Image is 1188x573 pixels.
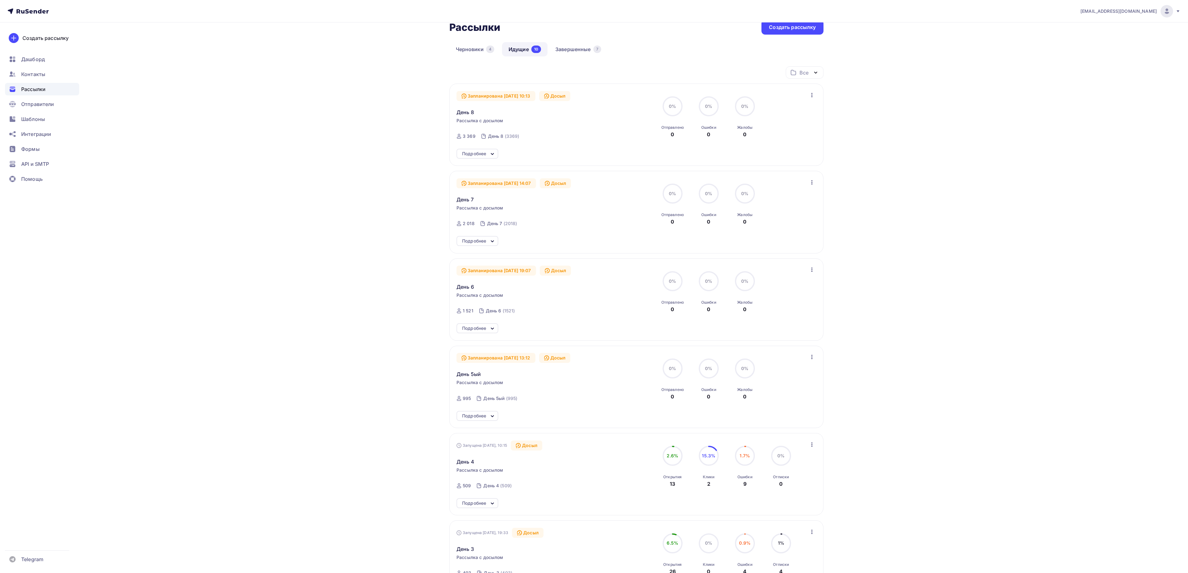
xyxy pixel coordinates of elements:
span: 0% [669,191,676,196]
div: Ошибки [737,562,752,567]
div: Создать рассылку [22,34,69,42]
div: Ошибки [701,300,716,305]
span: 15.3% [702,453,715,458]
span: Отправители [21,100,54,108]
div: Подробнее [462,499,486,507]
span: День 3 [456,545,474,553]
a: Черновики4 [449,42,501,56]
div: 995 [463,395,471,402]
div: Запущена [DATE], 10:15 [456,443,507,448]
div: (3369) [505,133,519,139]
div: 0 [671,306,674,313]
span: Формы [21,145,40,153]
div: (509) [500,483,512,489]
span: API и SMTP [21,160,49,168]
div: 1 521 [463,308,473,314]
div: Досыл [539,353,571,363]
div: 0 [707,218,710,225]
span: Telegram [21,556,43,563]
a: [EMAIL_ADDRESS][DOMAIN_NAME] [1080,5,1181,17]
div: Отписки [773,474,789,479]
div: Все [799,69,808,76]
div: 0 [743,306,746,313]
span: День 8 [456,108,474,116]
div: Подробнее [462,150,486,157]
div: Подробнее [462,237,486,245]
a: Отправители [5,98,79,110]
div: 0 [671,393,674,400]
span: Рассылка с досылом [456,467,503,473]
div: Досыл [539,91,571,101]
div: Открытия [663,474,682,479]
div: День 6 [486,308,501,314]
div: День 7 [487,220,502,227]
div: Запущена [DATE], 19:33 [456,530,508,535]
div: 2 [707,480,710,488]
span: Дашборд [21,55,45,63]
div: Жалобы [737,300,752,305]
a: День 7 (2018) [486,219,518,229]
span: Рассылка с досылом [456,292,503,298]
div: Отправлено [661,300,684,305]
span: 0% [741,366,748,371]
a: Идущие10 [502,42,548,56]
span: Рассылка с досылом [456,118,503,124]
div: Отписки [773,562,789,567]
div: День 4 [483,483,499,489]
span: Контакты [21,70,45,78]
div: Запланирована [DATE] 10:13 [456,91,535,101]
a: Завершенные7 [549,42,608,56]
div: 3 369 [463,133,476,139]
span: Шаблоны [21,115,45,123]
a: День 8 (3369) [487,131,520,141]
a: День 4 (509) [483,481,512,491]
div: Подробнее [462,412,486,420]
h2: Рассылки [449,21,500,34]
span: 0% [741,278,748,284]
span: 2.6% [667,453,678,458]
div: Досыл [511,441,542,450]
span: 0% [741,104,748,109]
div: Ошибки [701,125,716,130]
span: 1% [778,540,784,546]
a: Дашборд [5,53,79,65]
div: Подробнее [462,325,486,332]
div: Запланирована [DATE] 14:07 [456,178,536,188]
span: 6.5% [667,540,678,546]
div: Досыл [540,178,571,188]
div: 0 [707,306,710,313]
a: Контакты [5,68,79,80]
span: Рассылка с досылом [456,379,503,386]
div: 10 [531,46,541,53]
div: Жалобы [737,125,752,130]
div: Жалобы [737,212,752,217]
span: 0.9% [739,540,751,546]
span: День 5ый [456,370,481,378]
a: Формы [5,143,79,155]
div: 0 [743,131,746,138]
div: Ошибки [701,387,716,392]
a: День 5ый (995) [483,393,518,403]
div: Отправлено [661,212,684,217]
a: Рассылки [5,83,79,95]
span: 0% [705,191,712,196]
div: Клики [703,562,714,567]
div: 9 [743,480,746,488]
div: Ошибки [737,474,752,479]
div: Ошибки [701,212,716,217]
div: (1521) [503,308,515,314]
a: День 6 (1521) [485,306,516,316]
div: 0 [743,218,746,225]
div: 0 [671,131,674,138]
div: Отправлено [661,125,684,130]
span: День 4 [456,458,474,465]
span: 0% [669,104,676,109]
div: (995) [506,395,518,402]
div: День 8 [488,133,504,139]
span: Рассылка с досылом [456,554,503,561]
span: 0% [669,278,676,284]
div: Клики [703,474,714,479]
span: 0% [777,453,785,458]
div: Жалобы [737,387,752,392]
span: 0% [741,191,748,196]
